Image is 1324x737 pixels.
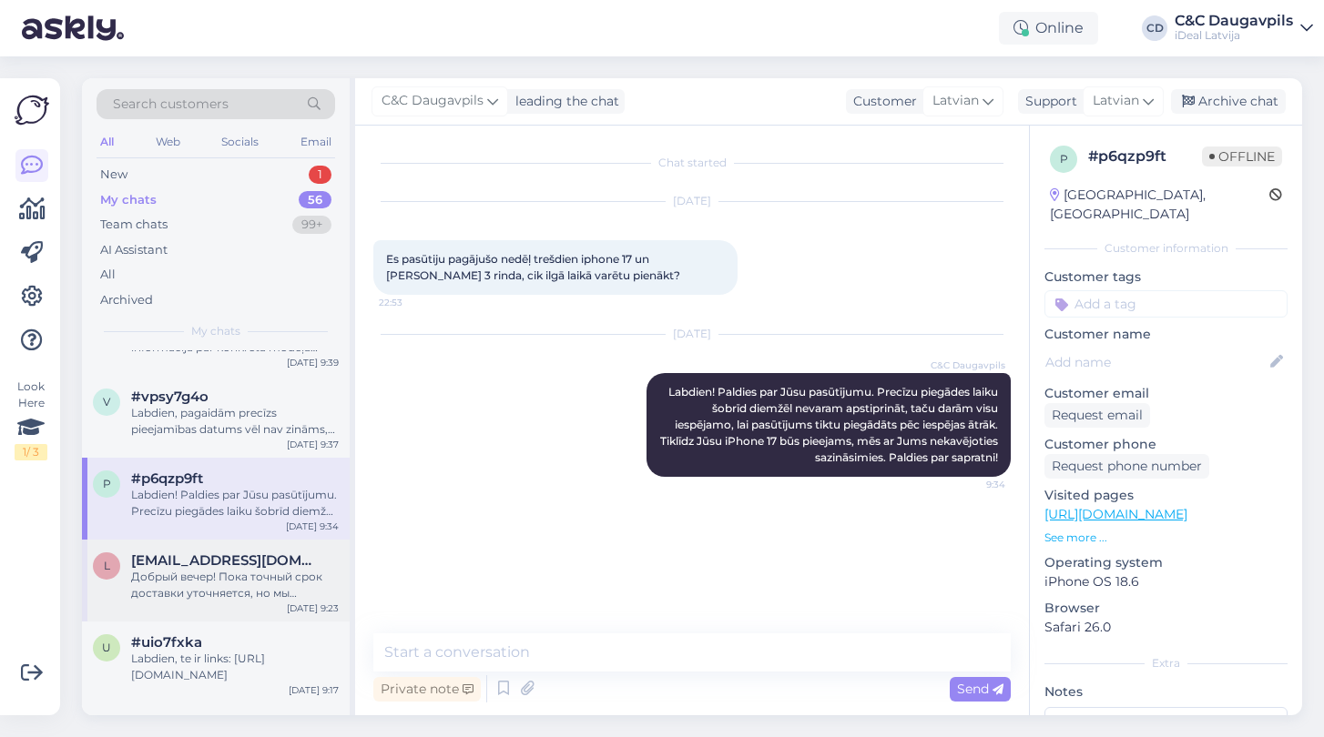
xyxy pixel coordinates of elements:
p: Visited pages [1044,486,1288,505]
div: Socials [218,130,262,154]
span: Latvian [1093,91,1139,111]
span: 22:53 [379,296,447,309]
span: C&C Daugavpils [931,358,1005,372]
div: leading the chat [508,92,619,111]
span: C&C Daugavpils [382,91,484,111]
input: Add a tag [1044,290,1288,318]
div: [DATE] 9:37 [287,438,339,451]
p: Browser [1044,599,1288,618]
span: p [103,477,111,490]
p: Safari 26.0 [1044,618,1288,637]
div: Customer information [1044,240,1288,257]
p: Customer name [1044,325,1288,344]
div: Labdien, te ir links: [URL][DOMAIN_NAME] [131,651,339,683]
div: Look Here [15,379,47,460]
p: Operating system [1044,553,1288,572]
div: [DATE] [373,326,1011,342]
span: Send [957,681,1003,697]
div: Archive chat [1171,89,1286,114]
div: All [100,266,116,284]
div: Request phone number [1044,454,1209,479]
div: 1 / 3 [15,444,47,460]
div: Labdien, pagaidām precīzs pieejamības datums vēl nav zināms, bet, ja vēlaties, varam noformēt pri... [131,405,339,438]
span: Latvian [932,91,979,111]
div: iDeal Latvija [1175,28,1293,43]
div: Support [1018,92,1077,111]
div: # p6qzp9ft [1088,146,1202,167]
a: C&C DaugavpilsiDeal Latvija [1175,14,1313,43]
div: Добрый вечер! Пока точный срок доставки уточняется, но мы прикладываем все усилия, чтобы вы получ... [131,569,339,601]
span: 9:34 [937,478,1005,491]
div: Request email [1044,403,1150,428]
div: Email [297,130,335,154]
div: Web [152,130,184,154]
div: Chat started [373,155,1011,171]
p: Customer email [1044,384,1288,403]
span: #p6qzp9ft [131,470,203,487]
p: Customer tags [1044,268,1288,287]
div: My chats [100,191,157,209]
div: CD [1142,15,1167,41]
p: Notes [1044,682,1288,702]
div: AI Assistant [100,241,168,259]
span: lenok207@inbox.lv [131,552,321,569]
div: Labdien! Paldies par Jūsu pasūtījumu. Precīzu piegādes laiku šobrīd diemžēl nevaram apstiprināt, ... [131,487,339,520]
div: [DATE] 9:17 [289,683,339,697]
p: Customer phone [1044,435,1288,454]
div: Team chats [100,216,168,234]
img: Askly Logo [15,93,49,127]
div: Private note [373,677,481,702]
div: [DATE] 9:34 [286,520,339,533]
span: Es pasūtiju pagājušo nedēļ trešdien iphone 17 un [PERSON_NAME] 3 rinda, cik ilgā laikā varētu pie... [386,252,680,282]
div: New [100,166,127,184]
span: My chats [191,323,240,339]
input: Add name [1045,352,1267,372]
div: 99+ [292,216,331,234]
div: Extra [1044,655,1288,671]
span: Search customers [113,95,229,114]
span: l [104,559,110,572]
div: Online [999,12,1098,45]
span: Offline [1202,146,1282,167]
div: [GEOGRAPHIC_DATA], [GEOGRAPHIC_DATA] [1050,186,1269,224]
div: Customer [846,92,917,111]
div: Archived [100,291,153,309]
div: [DATE] [373,193,1011,209]
span: u [102,641,111,654]
div: 56 [299,191,331,209]
span: v [103,395,110,409]
span: p [1060,152,1068,166]
div: [DATE] 9:39 [287,356,339,369]
span: Labdien! Paldies par Jūsu pasūtījumu. Precīzu piegādes laiku šobrīd diemžēl nevaram apstiprināt, ... [660,385,1001,464]
span: #vpsy7g4o [131,389,209,405]
p: See more ... [1044,530,1288,546]
p: iPhone OS 18.6 [1044,572,1288,591]
div: C&C Daugavpils [1175,14,1293,28]
div: [DATE] 9:23 [287,601,339,615]
a: [URL][DOMAIN_NAME] [1044,506,1187,522]
span: #uio7fxka [131,634,202,651]
div: 1 [309,166,331,184]
div: All [97,130,117,154]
